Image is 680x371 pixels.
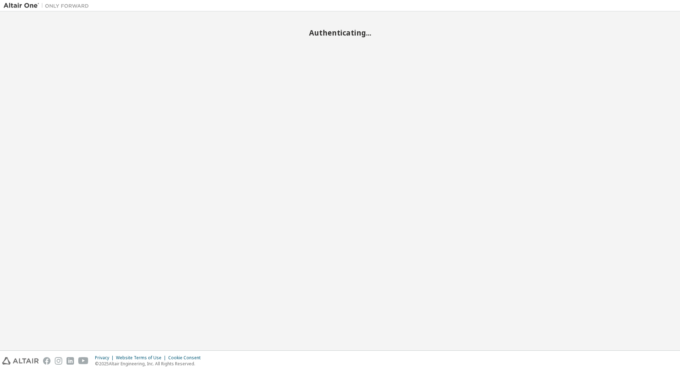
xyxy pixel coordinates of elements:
img: linkedin.svg [67,357,74,365]
div: Privacy [95,355,116,361]
div: Cookie Consent [168,355,205,361]
img: facebook.svg [43,357,51,365]
h2: Authenticating... [4,28,676,37]
img: altair_logo.svg [2,357,39,365]
p: © 2025 Altair Engineering, Inc. All Rights Reserved. [95,361,205,367]
img: youtube.svg [78,357,89,365]
img: Altair One [4,2,92,9]
img: instagram.svg [55,357,62,365]
div: Website Terms of Use [116,355,168,361]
